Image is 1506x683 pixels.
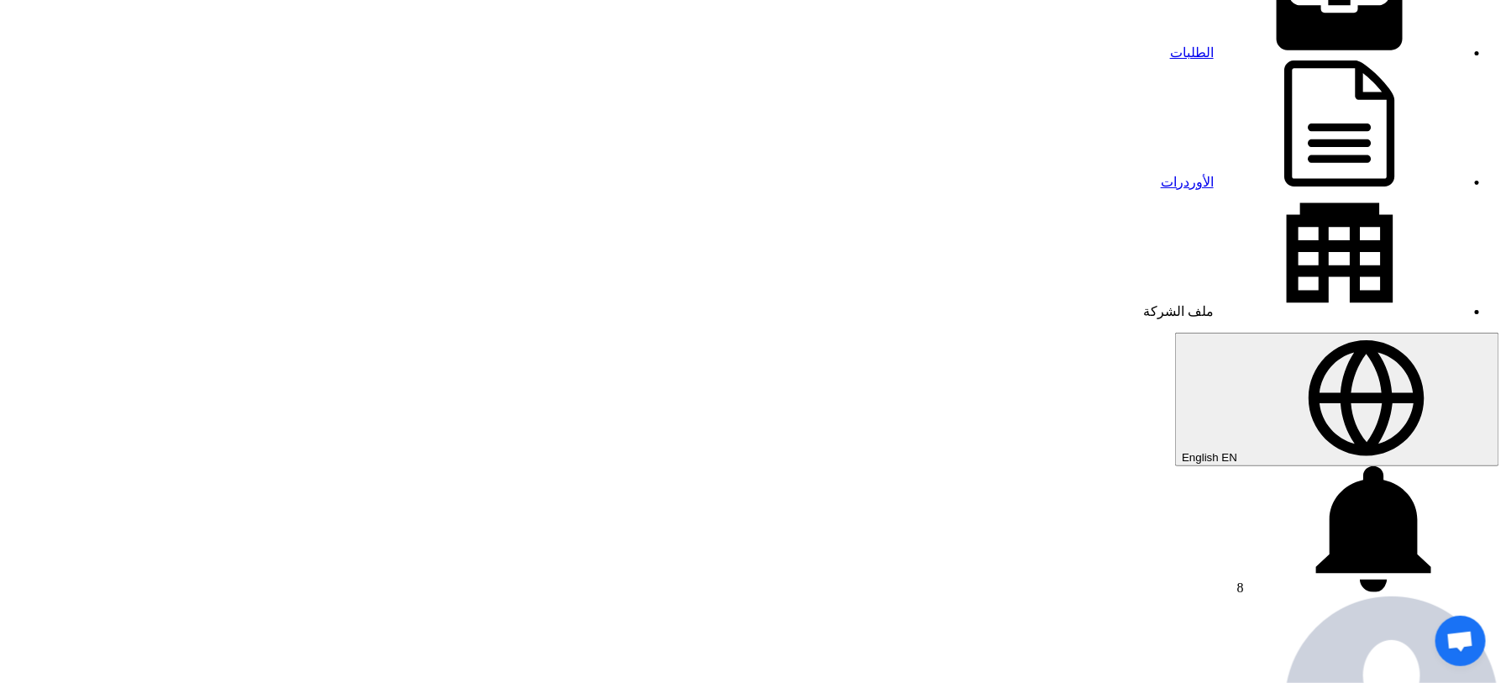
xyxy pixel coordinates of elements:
span: EN [1222,451,1238,464]
button: English EN [1175,333,1499,466]
span: English [1182,451,1219,464]
a: الأوردرات [1161,175,1466,189]
span: 8 [1237,581,1244,595]
a: الطلبات [1170,45,1466,60]
a: ملف الشركة [1143,304,1466,318]
a: Open chat [1435,616,1486,666]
